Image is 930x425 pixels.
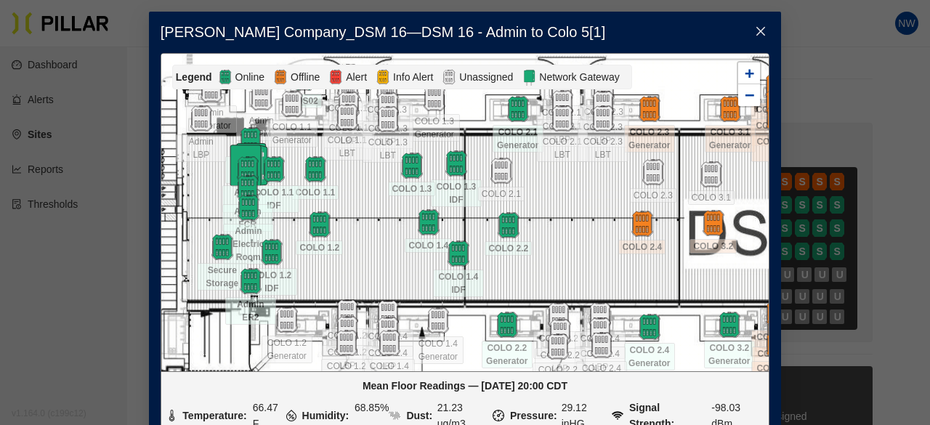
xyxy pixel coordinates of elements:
img: pod-offline.df94d192.svg [717,96,743,122]
div: COLO 1.4 UPM [364,330,415,356]
div: COLO 1.1 LBT [322,104,373,130]
div: COLO 2.1 UPM [536,76,587,102]
img: pod-offline.df94d192.svg [629,211,655,237]
img: DUST [389,410,400,421]
span: COLO 3.2 Generator [704,341,755,368]
img: pod-offline.df94d192.svg [763,73,789,100]
div: COLO 2.4 LBT [575,302,626,328]
img: pod-online.97050380.svg [259,239,285,265]
a: Zoom out [738,84,760,106]
div: COLO 3.2 UPM [751,332,802,358]
div: COLO 1.3 Generator [409,85,460,111]
img: pod-online.97050380.svg [261,156,287,182]
span: COLO 1.3 IDF [431,179,482,207]
img: Offline [273,68,288,86]
div: COLO 1.4 LBT [363,300,413,326]
div: Admin SER [222,156,273,182]
span: COLO 3.2 [690,239,737,254]
img: pod-unassigned.895f376b.svg [334,104,360,130]
span: close [755,25,767,37]
span: COLO 2.1 LBT [537,134,588,162]
div: Admin Electric Room [223,195,274,221]
span: COLO 1.4 [405,238,452,253]
span: COLO 1.2 Generator [262,336,312,363]
img: pod-offline.df94d192.svg [764,332,790,358]
div: Secure Storage [197,234,248,260]
img: pod-online.97050380.svg [494,312,520,338]
div: COLO 2.4 LBP [575,317,626,344]
span: COLO 3.1 [688,190,735,205]
div: COLO 1.2 IDF [246,239,297,265]
span: Admin LBP [176,134,227,162]
img: pod-unassigned.895f376b.svg [279,91,305,117]
div: COLO 3.2 [688,210,739,236]
span: COLO 1.3 Generator [409,114,460,142]
div: COLO 1.1 IDF [248,156,299,182]
div: Dust: [406,408,432,424]
span: COLO 1.2 [296,240,343,255]
div: EXTRA [323,64,373,90]
span: COLO 1.1 Generator [267,120,318,147]
img: pod-online.97050380.svg [505,96,531,122]
img: pod-unassigned.895f376b.svg [334,299,360,325]
div: COLO 1.2 Generator [262,307,312,333]
div: COLO 2.1 [476,158,527,184]
div: Admin FCR [222,175,273,201]
div: COLO 1.4 [403,209,454,235]
img: pod-online.97050380.svg [399,153,425,179]
button: Close [740,12,781,52]
span: COLO 2.3 [630,188,676,203]
img: pod-unassigned.895f376b.svg [589,332,615,358]
div: COLO 1.2 LBP [322,316,373,342]
div: COLO 1.4 Generator [413,307,464,333]
img: pod-unassigned.895f376b.svg [549,105,575,131]
span: COLO 1.4 UPM [364,359,415,386]
div: COLO 1.1 [290,156,341,182]
div: COLO 3.1 [686,161,737,187]
img: pod-unassigned.895f376b.svg [590,91,616,117]
img: pod-unassigned.895f376b.svg [375,92,401,118]
div: COLO 2.4 UPM [576,332,627,358]
div: Humidity: [302,408,349,424]
img: pod-unassigned.895f376b.svg [549,76,575,102]
img: pod-online.97050380.svg [416,209,442,235]
img: Online [218,68,232,86]
img: pod-online.97050380.svg [307,211,333,238]
span: Alert [343,69,370,85]
img: pod-unassigned.895f376b.svg [248,84,275,110]
div: COLO 2.2 Generator [482,312,533,338]
img: pod-online.97050380.svg [238,127,264,153]
img: pod-online.97050380.svg [716,312,743,338]
img: pod-unassigned.895f376b.svg [375,106,401,132]
div: COLO 3.1 LBT [751,105,802,131]
span: COLO 2.1 [478,187,525,201]
div: COLO 2.1 LBT [537,105,588,131]
img: pod-unassigned.895f376b.svg [488,158,514,184]
img: Marker [222,142,272,193]
span: COLO 2.2 Generator [482,341,533,368]
img: pod-unassigned.895f376b.svg [587,317,613,344]
span: Info Alert [390,69,436,85]
img: pod-online.97050380.svg [209,234,235,260]
div: COLO 1.3 IDF [431,150,482,177]
img: TEMPERATURE [167,410,177,421]
div: Admin ER1 [225,127,276,153]
div: COLO 2.2 LBP [535,319,586,345]
img: pod-unassigned.895f376b.svg [335,64,361,90]
div: Admin LBP [176,105,227,131]
span: COLO 1.3 LBT [363,135,413,163]
img: pod-unassigned.895f376b.svg [545,333,571,360]
img: pod-online.97050380.svg [302,156,328,182]
span: COLO 1.3 [388,182,435,196]
img: pod-offline.df94d192.svg [764,105,790,131]
div: COLO 2.4 [617,211,668,237]
div: Pressure: [510,408,557,424]
div: COLO 2.1 Generator [493,96,543,122]
span: Unassigned [456,69,516,85]
span: COLO 1.4 Generator [413,336,464,364]
div: COLO 1.2 LBT [322,299,373,325]
div: COLO 1.3 LBP [363,92,413,118]
span: COLO 2.4 UPM [576,361,627,389]
span: + [745,64,754,82]
span: COLO 2.2 UPM [533,363,583,390]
